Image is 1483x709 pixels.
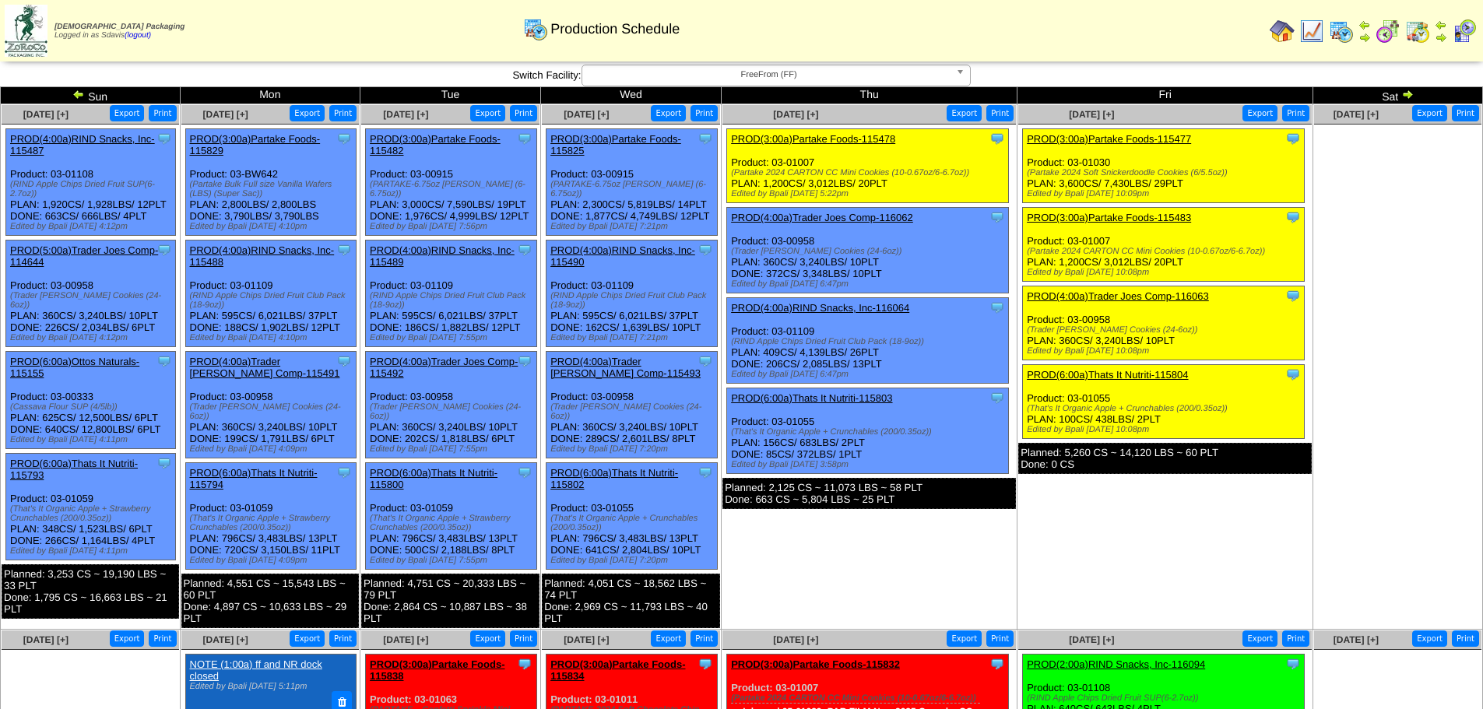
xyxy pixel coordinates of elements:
[336,242,352,258] img: Tooltip
[1282,105,1309,121] button: Print
[1027,247,1304,256] div: (Partake 2024 CARTON CC Mini Cookies (10-0.67oz/6-6.7oz))
[731,693,1008,703] div: (Partake 2024 CARTON CC Mini Cookies (10-0.67oz/6-6.7oz))
[336,465,352,480] img: Tooltip
[370,556,536,565] div: Edited by Bpali [DATE] 7:55pm
[190,222,356,231] div: Edited by Bpali [DATE] 4:10pm
[1285,288,1301,304] img: Tooltip
[190,180,356,198] div: (Partake Bulk Full size Vanilla Wafers (LBS) (Super Sac))
[336,131,352,146] img: Tooltip
[366,129,537,236] div: Product: 03-00915 PLAN: 3,000CS / 7,590LBS / 19PLT DONE: 1,976CS / 4,999LBS / 12PLT
[989,131,1005,146] img: Tooltip
[203,634,248,645] span: [DATE] [+]
[329,105,357,121] button: Print
[550,444,717,454] div: Edited by Bpali [DATE] 7:20pm
[517,465,532,480] img: Tooltip
[190,291,356,310] div: (RIND Apple Chips Dried Fruit Club Pack (18-9oz))
[190,556,356,565] div: Edited by Bpali [DATE] 4:09pm
[149,105,176,121] button: Print
[727,388,1009,474] div: Product: 03-01055 PLAN: 156CS / 683LBS / 2PLT DONE: 85CS / 372LBS / 1PLT
[156,353,172,369] img: Tooltip
[1023,365,1305,439] div: Product: 03-01055 PLAN: 100CS / 438LBS / 2PLT
[731,168,1008,177] div: (Partake 2024 CARTON CC Mini Cookies (10-0.67oz/6-6.7oz))
[290,105,325,121] button: Export
[731,247,1008,256] div: (Trader [PERSON_NAME] Cookies (24-6oz))
[550,222,717,231] div: Edited by Bpali [DATE] 7:21pm
[550,402,717,421] div: (Trader [PERSON_NAME] Cookies (24-6oz))
[731,337,1008,346] div: (RIND Apple Chips Dried Fruit Club Pack (18-9oz))
[550,291,717,310] div: (RIND Apple Chips Dried Fruit Club Pack (18-9oz))
[6,454,176,560] div: Product: 03-01059 PLAN: 348CS / 1,523LBS / 6PLT DONE: 266CS / 1,164LBS / 4PLT
[190,244,335,268] a: PROD(4:00a)RIND Snacks, Inc-115488
[989,209,1005,225] img: Tooltip
[361,574,539,628] div: Planned: 4,751 CS ~ 20,333 LBS ~ 79 PLT Done: 2,864 CS ~ 10,887 LBS ~ 38 PLT
[185,240,356,347] div: Product: 03-01109 PLAN: 595CS / 6,021LBS / 37PLT DONE: 188CS / 1,902LBS / 12PLT
[510,105,537,121] button: Print
[564,634,609,645] span: [DATE] [+]
[1285,209,1301,225] img: Tooltip
[550,333,717,342] div: Edited by Bpali [DATE] 7:21pm
[651,105,686,121] button: Export
[190,444,356,454] div: Edited by Bpali [DATE] 4:09pm
[773,109,818,120] a: [DATE] [+]
[1285,367,1301,382] img: Tooltip
[470,630,505,647] button: Export
[1282,630,1309,647] button: Print
[190,133,321,156] a: PROD(3:00a)Partake Foods-115829
[54,23,184,40] span: Logged in as Sdavis
[6,352,176,449] div: Product: 03-00333 PLAN: 625CS / 12,500LBS / 6PLT DONE: 640CS / 12,800LBS / 6PLT
[523,16,548,41] img: calendarprod.gif
[698,353,713,369] img: Tooltip
[290,630,325,647] button: Export
[10,458,138,481] a: PROD(6:00a)Thats It Nutriti-115793
[149,630,176,647] button: Print
[1435,19,1447,31] img: arrowleft.gif
[1334,634,1379,645] span: [DATE] [+]
[510,630,537,647] button: Print
[1242,105,1277,121] button: Export
[156,242,172,258] img: Tooltip
[156,455,172,471] img: Tooltip
[989,300,1005,315] img: Tooltip
[546,463,718,570] div: Product: 03-01055 PLAN: 796CS / 3,483LBS / 13PLT DONE: 641CS / 2,804LBS / 10PLT
[1027,658,1205,670] a: PROD(2:00a)RIND Snacks, Inc-116094
[1358,31,1371,44] img: arrowright.gif
[947,630,982,647] button: Export
[370,333,536,342] div: Edited by Bpali [DATE] 7:55pm
[550,244,695,268] a: PROD(4:00a)RIND Snacks, Inc-115490
[731,189,1008,198] div: Edited by Bpali [DATE] 5:22pm
[190,514,356,532] div: (That's It Organic Apple + Strawberry Crunchables (200/0.35oz))
[10,244,158,268] a: PROD(5:00a)Trader Joes Comp-114644
[1027,212,1191,223] a: PROD(3:00a)Partake Foods-115483
[1027,346,1304,356] div: Edited by Bpali [DATE] 10:08pm
[1027,325,1304,335] div: (Trader [PERSON_NAME] Cookies (24-6oz))
[1334,109,1379,120] a: [DATE] [+]
[1069,109,1114,120] a: [DATE] [+]
[546,240,718,347] div: Product: 03-01109 PLAN: 595CS / 6,021LBS / 37PLT DONE: 162CS / 1,639LBS / 10PLT
[1018,443,1312,474] div: Planned: 5,260 CS ~ 14,120 LBS ~ 60 PLT Done: 0 CS
[1285,656,1301,672] img: Tooltip
[550,180,717,198] div: (PARTAKE-6.75oz [PERSON_NAME] (6-6.75oz))
[722,478,1016,509] div: Planned: 2,125 CS ~ 11,073 LBS ~ 58 PLT Done: 663 CS ~ 5,804 LBS ~ 25 PLT
[1027,425,1304,434] div: Edited by Bpali [DATE] 10:08pm
[366,463,537,570] div: Product: 03-01059 PLAN: 796CS / 3,483LBS / 13PLT DONE: 500CS / 2,188LBS / 8PLT
[10,356,139,379] a: PROD(6:00a)Ottos Naturals-115155
[1401,88,1414,100] img: arrowright.gif
[1285,131,1301,146] img: Tooltip
[1329,19,1354,44] img: calendarprod.gif
[190,356,340,379] a: PROD(4:00a)Trader [PERSON_NAME] Comp-115491
[336,353,352,369] img: Tooltip
[110,630,145,647] button: Export
[190,467,318,490] a: PROD(6:00a)Thats It Nutriti-115794
[698,465,713,480] img: Tooltip
[383,634,428,645] a: [DATE] [+]
[125,31,151,40] a: (logout)
[1405,19,1430,44] img: calendarinout.gif
[370,444,536,454] div: Edited by Bpali [DATE] 7:55pm
[1069,634,1114,645] a: [DATE] [+]
[470,105,505,121] button: Export
[1027,133,1191,145] a: PROD(3:00a)Partake Foods-115477
[1452,630,1479,647] button: Print
[72,88,85,100] img: arrowleft.gif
